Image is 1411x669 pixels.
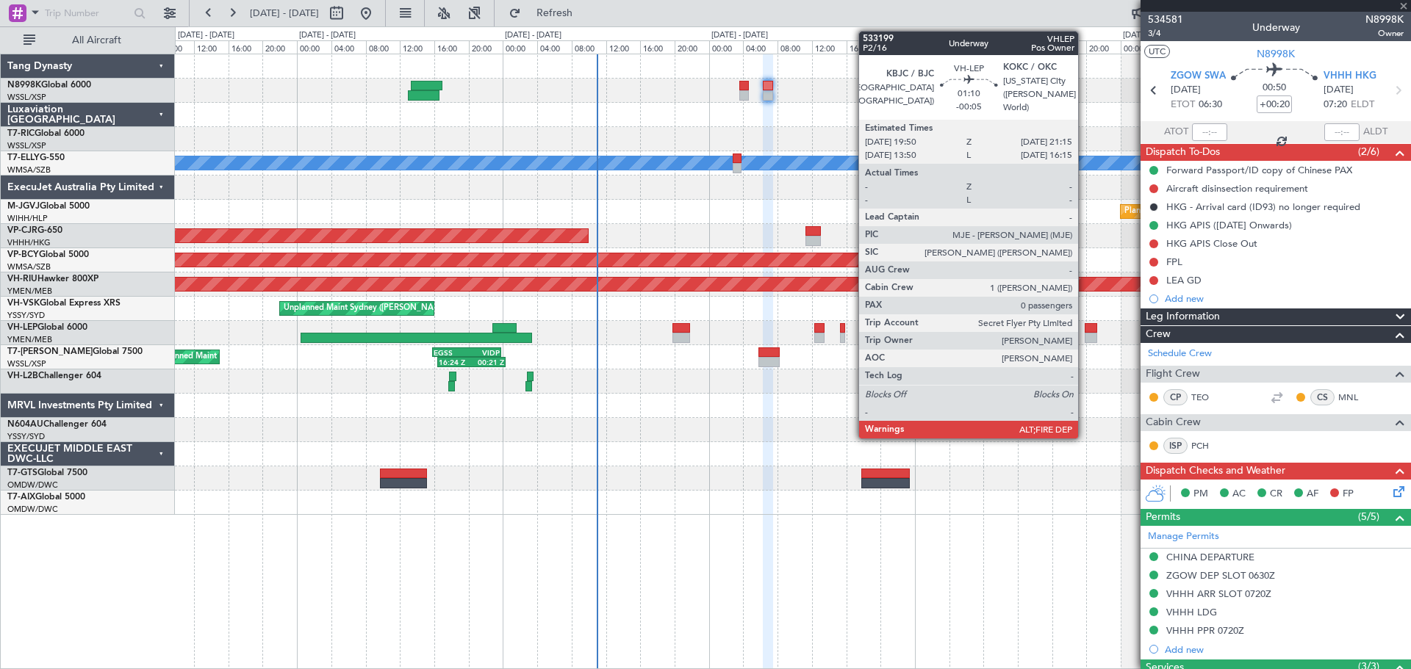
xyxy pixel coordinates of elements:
[1086,40,1121,54] div: 20:00
[1171,69,1226,84] span: ZGOW SWA
[7,202,40,211] span: M-JGVJ
[1146,308,1220,325] span: Leg Information
[1148,347,1212,361] a: Schedule Crew
[1123,29,1180,42] div: [DATE] - [DATE]
[7,493,85,502] a: T7-AIXGlobal 5000
[400,40,434,54] div: 12:00
[7,92,46,103] a: WSSL/XSP
[1146,326,1171,343] span: Crew
[1165,643,1404,656] div: Add new
[7,237,51,248] a: VHHH/HKG
[1252,20,1300,35] div: Underway
[7,420,107,429] a: N604AUChallenger 604
[7,286,52,297] a: YMEN/MEB
[1121,40,1155,54] div: 00:00
[194,40,229,54] div: 12:00
[159,40,194,54] div: 08:00
[1166,256,1182,268] div: FPL
[7,504,58,515] a: OMDW/DWC
[7,261,51,272] a: WMSA/SZB
[1351,98,1374,112] span: ELDT
[812,40,847,54] div: 12:00
[7,469,37,477] span: T7-GTS
[1263,81,1286,95] span: 00:50
[7,323,87,332] a: VH-LEPGlobal 6000
[675,40,709,54] div: 20:00
[1052,40,1087,54] div: 16:00
[1166,624,1244,637] div: VHHH PPR 0720Z
[299,29,356,42] div: [DATE] - [DATE]
[439,358,472,366] div: 16:24 Z
[7,153,65,162] a: T7-ELLYG-550
[331,40,366,54] div: 04:00
[7,372,101,380] a: VH-L2BChallenger 604
[1166,219,1292,231] div: HKG APIS ([DATE] Onwards)
[1257,46,1295,62] span: N8998K
[1164,125,1188,140] span: ATOT
[1232,487,1246,502] span: AC
[7,226,37,235] span: VP-CJR
[1148,12,1183,27] span: 534581
[1146,509,1180,526] span: Permits
[1171,83,1201,98] span: [DATE]
[1166,182,1308,195] div: Aircraft disinsection requirement
[229,40,263,54] div: 16:00
[572,40,606,54] div: 08:00
[1166,551,1254,563] div: CHINA DEPARTURE
[297,40,331,54] div: 00:00
[7,81,91,90] a: N8998KGlobal 6000
[7,140,46,151] a: WSSL/XSP
[915,40,949,54] div: 00:00
[1338,391,1371,404] a: MNL
[178,29,234,42] div: [DATE] - [DATE]
[1166,274,1202,286] div: LEA GD
[1324,98,1347,112] span: 07:20
[434,348,467,357] div: EGSS
[503,40,537,54] div: 00:00
[7,431,45,442] a: YSSY/SYD
[1324,69,1376,84] span: VHHH HKG
[1171,98,1195,112] span: ETOT
[1307,487,1318,502] span: AF
[1358,144,1379,159] span: (2/6)
[711,29,768,42] div: [DATE] - [DATE]
[778,40,812,54] div: 08:00
[1365,12,1404,27] span: N8998K
[366,40,401,54] div: 08:00
[1363,125,1387,140] span: ALDT
[7,213,48,224] a: WIHH/HLP
[1358,509,1379,524] span: (5/5)
[1163,389,1188,405] div: CP
[1148,27,1183,40] span: 3/4
[7,129,35,138] span: T7-RIC
[7,202,90,211] a: M-JGVJGlobal 5000
[7,493,35,502] span: T7-AIX
[640,40,675,54] div: 16:00
[7,420,43,429] span: N604AU
[1165,292,1404,305] div: Add new
[1018,40,1052,54] div: 12:00
[7,310,45,321] a: YSSY/SYD
[7,226,62,235] a: VP-CJRG-650
[1166,200,1360,213] div: HKG - Arrival card (ID93) no longer required
[847,40,881,54] div: 16:00
[7,372,38,380] span: VH-L2B
[983,40,1018,54] div: 08:00
[1146,414,1201,431] span: Cabin Crew
[1193,487,1208,502] span: PM
[467,348,500,357] div: VIDP
[1191,439,1224,452] a: PCH
[16,29,159,52] button: All Aircraft
[1191,391,1224,404] a: TEO
[7,153,40,162] span: T7-ELLY
[7,469,87,477] a: T7-GTSGlobal 7500
[1365,27,1404,40] span: Owner
[250,7,319,20] span: [DATE] - [DATE]
[1146,463,1285,480] span: Dispatch Checks and Weather
[7,299,121,308] a: VH-VSKGlobal Express XRS
[1270,487,1282,502] span: CR
[709,40,744,54] div: 00:00
[1166,606,1217,618] div: VHHH LDG
[7,323,37,332] span: VH-LEP
[1146,144,1220,161] span: Dispatch To-Dos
